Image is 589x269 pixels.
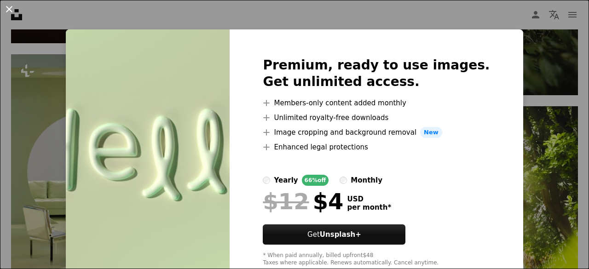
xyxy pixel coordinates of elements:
strong: Unsplash+ [320,230,361,239]
div: * When paid annually, billed upfront $48 Taxes where applicable. Renews automatically. Cancel any... [263,252,490,267]
span: $12 [263,189,309,213]
input: yearly66%off [263,177,270,184]
span: New [420,127,442,138]
li: Members-only content added monthly [263,97,490,109]
span: USD [347,195,391,203]
div: $4 [263,189,343,213]
div: 66% off [302,175,329,186]
div: monthly [351,175,382,186]
li: Unlimited royalty-free downloads [263,112,490,123]
div: yearly [274,175,298,186]
input: monthly [340,177,347,184]
button: GetUnsplash+ [263,224,405,245]
li: Enhanced legal protections [263,142,490,153]
span: per month * [347,203,391,212]
li: Image cropping and background removal [263,127,490,138]
h2: Premium, ready to use images. Get unlimited access. [263,57,490,90]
